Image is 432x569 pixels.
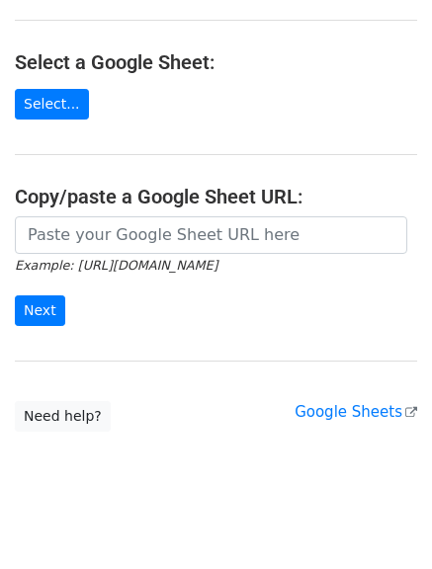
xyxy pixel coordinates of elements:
h4: Select a Google Sheet: [15,50,417,74]
a: Google Sheets [295,403,417,421]
a: Select... [15,89,89,120]
input: Paste your Google Sheet URL here [15,216,407,254]
small: Example: [URL][DOMAIN_NAME] [15,258,217,273]
a: Need help? [15,401,111,432]
h4: Copy/paste a Google Sheet URL: [15,185,417,208]
input: Next [15,295,65,326]
iframe: Chat Widget [333,474,432,569]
